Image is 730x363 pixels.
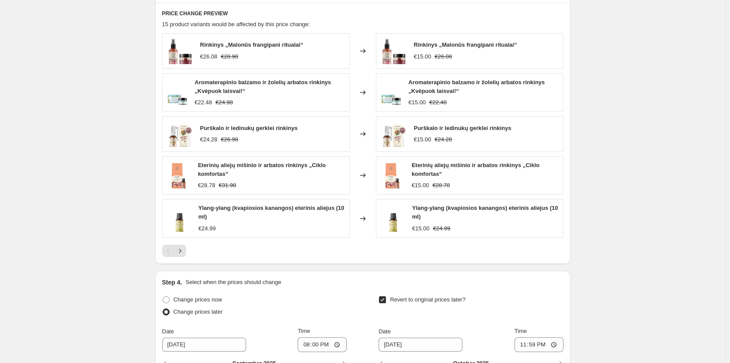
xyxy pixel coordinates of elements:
[198,205,344,220] span: Ylang-ylang (kvapiosios kanangos) eterinis aliejus (10 ml)
[174,296,222,303] span: Change prices now
[200,135,218,144] div: €24.28
[162,245,186,257] nav: Pagination
[219,181,236,190] strike: €31.98
[381,162,405,188] img: ciklo_arbata_eterinis_be_fono_80x.png
[200,125,298,131] span: Purškalo ir ledinukų gerklei rinkinys
[195,98,212,107] div: €22.48
[412,181,429,190] div: €15.00
[200,52,218,61] div: €26.08
[162,338,246,352] input: 9/30/2025
[195,79,331,94] span: Aromaterapinio balzamo ir žolelių arbatos rinkinys „Kvėpuok laisvai!“
[514,337,563,352] input: 12:00
[412,224,430,233] div: €15.00
[216,98,233,107] strike: €24.98
[174,245,186,257] button: Next
[414,52,431,61] div: €15.00
[379,328,390,335] span: Date
[162,328,174,335] span: Date
[435,52,452,61] strike: €26.08
[414,135,431,144] div: €15.00
[198,224,216,233] div: €24.99
[429,98,447,107] strike: €22.48
[174,308,223,315] span: Change prices later
[379,338,462,352] input: 9/30/2025
[381,79,402,106] img: Aromaterapinio_balzamo_ir_oleli_arbatos_rinkinys_Kv_puok_laisvai_80x.png
[381,38,407,64] img: 1_2_80x.png
[167,162,191,188] img: ciklo_arbata_eterinis_be_fono_80x.png
[167,205,191,232] img: aromama_900x1200_EA_Ylang-Ylang_Skaidrus_Mockup_LT_80x.png
[381,121,407,147] img: Rinkinys1_80x.png
[298,328,310,334] span: Time
[298,337,347,352] input: 12:00
[162,10,563,17] h6: PRICE CHANGE PREVIEW
[435,135,452,144] strike: €24.28
[185,278,281,287] p: Select when the prices should change
[390,296,466,303] span: Revert to original prices later?
[167,121,193,147] img: Rinkinys1_80x.png
[162,21,310,27] span: 15 product variants would be affected by this price change:
[408,98,426,107] div: €15.00
[412,205,558,220] span: Ylang-ylang (kvapiosios kanangos) eterinis aliejus (10 ml)
[167,79,188,106] img: Aromaterapinio_balzamo_ir_oleli_arbatos_rinkinys_Kv_puok_laisvai_80x.png
[162,278,182,287] h2: Step 4.
[432,181,450,190] strike: €28.78
[433,224,451,233] strike: €24.99
[408,79,545,94] span: Aromaterapinio balzamo ir žolelių arbatos rinkinys „Kvėpuok laisvai!“
[200,41,303,48] span: Rinkinys „Malonūs frangipani ritualai“
[412,162,540,177] span: Eterinių aliejų mišinio ir arbatos rinkinys „Ciklo komfortas“
[221,135,238,144] strike: €26.98
[198,181,216,190] div: €28.78
[221,52,238,61] strike: €28.98
[167,38,193,64] img: 1_2_80x.png
[514,328,527,334] span: Time
[381,205,405,232] img: aromama_900x1200_EA_Ylang-Ylang_Skaidrus_Mockup_LT_80x.png
[198,162,326,177] span: Eterinių aliejų mišinio ir arbatos rinkinys „Ciklo komfortas“
[414,41,517,48] span: Rinkinys „Malonūs frangipani ritualai“
[414,125,511,131] span: Purškalo ir ledinukų gerklei rinkinys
